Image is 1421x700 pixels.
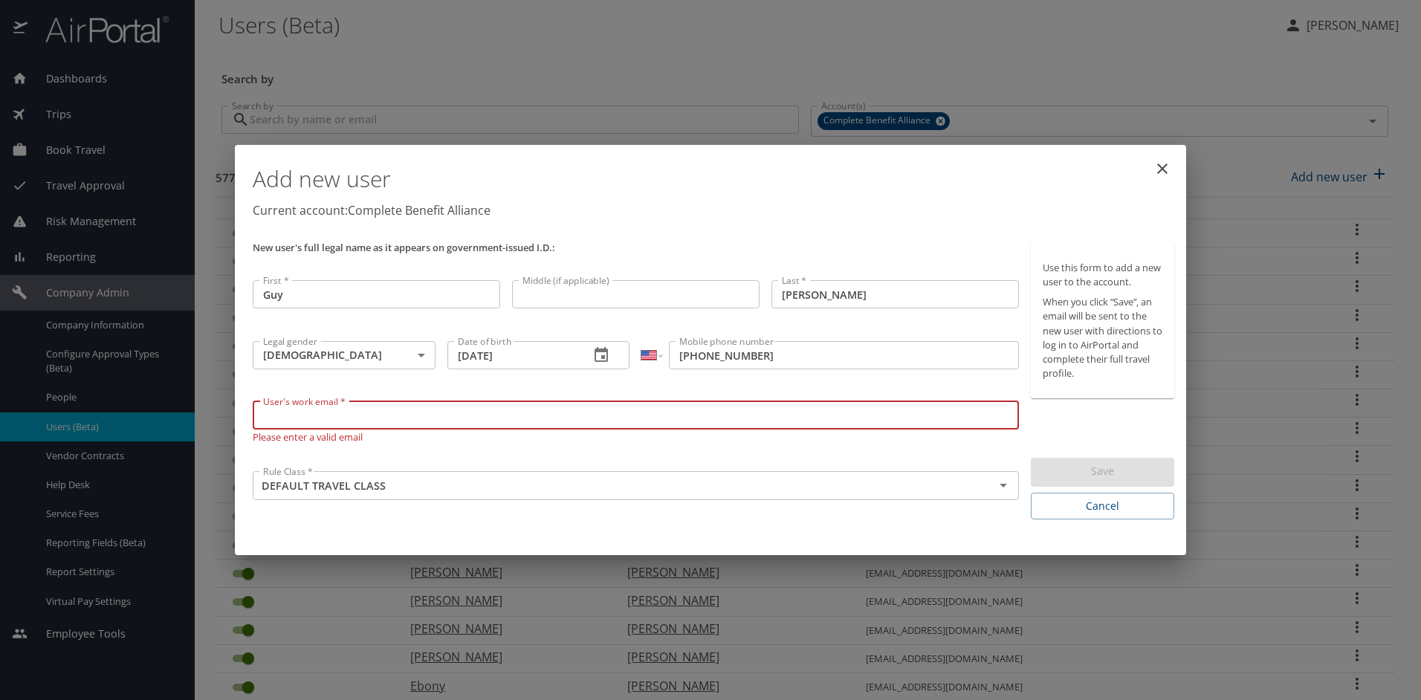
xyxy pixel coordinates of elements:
p: New user's full legal name as it appears on government-issued I.D.: [253,243,1019,253]
button: Open [993,475,1014,496]
h1: Add new user [253,157,1174,201]
button: close [1145,151,1180,187]
button: Cancel [1031,493,1174,520]
div: [DEMOGRAPHIC_DATA] [253,341,436,369]
p: Please enter a valid email [253,430,1019,444]
input: MM/DD/YYYY [447,341,578,369]
p: When you click “Save”, an email will be sent to the new user with directions to log in to AirPort... [1043,295,1162,380]
span: Cancel [1043,497,1162,516]
p: Use this form to add a new user to the account. [1043,261,1162,289]
p: Current account: Complete Benefit Alliance [253,201,1174,219]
